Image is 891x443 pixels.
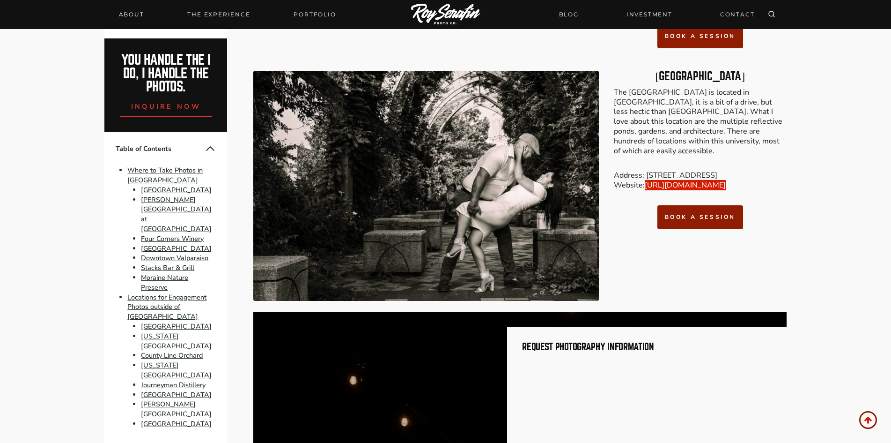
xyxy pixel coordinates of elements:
[127,293,206,322] a: Locations for Engagement Photos outside of [GEOGRAPHIC_DATA]
[141,419,212,428] a: [GEOGRAPHIC_DATA]
[115,53,217,94] h2: You handle the i do, I handle the photos.
[645,180,726,190] a: [URL][DOMAIN_NAME]
[113,8,342,21] nav: Primary Navigation
[859,411,877,429] a: Scroll to top
[116,144,205,154] span: Table of Contents
[131,102,201,111] span: inquire now
[714,6,760,23] a: CONTACT
[553,6,760,23] nav: Secondary Navigation
[113,8,150,21] a: About
[614,71,787,82] h3: [GEOGRAPHIC_DATA]
[141,234,204,243] a: Four Corners Winery
[657,205,743,229] a: book a session
[288,8,341,21] a: Portfolio
[665,32,736,40] span: book a session
[141,273,188,292] a: Moraine Nature Preserve
[141,322,212,331] a: [GEOGRAPHIC_DATA]
[657,24,743,48] a: book a session
[141,351,203,360] a: County Line Orchard
[614,171,787,190] p: Address: [STREET_ADDRESS] Website:
[127,165,203,185] a: Where to Take Photos in [GEOGRAPHIC_DATA]
[665,213,736,221] span: book a session
[765,8,778,21] button: View Search Form
[141,390,212,399] a: [GEOGRAPHIC_DATA]
[614,88,787,156] p: The [GEOGRAPHIC_DATA] is located in [GEOGRAPHIC_DATA], it is a bit of a drive, but less hectic th...
[522,342,757,352] h2: Request Photography Information
[411,4,480,26] img: Logo of Roy Serafin Photo Co., featuring stylized text in white on a light background, representi...
[253,71,599,301] img: Where to take Engagement Photos in Northwest Indiana 16
[141,263,194,272] a: Stacks Bar & Grill
[141,185,212,195] a: [GEOGRAPHIC_DATA]
[104,132,227,440] nav: Table of Contents
[141,195,212,233] a: [PERSON_NAME][GEOGRAPHIC_DATA] at [GEOGRAPHIC_DATA]
[553,6,584,23] a: BLOG
[621,6,678,23] a: INVESTMENT
[205,143,216,154] button: Collapse Table of Contents
[120,94,213,117] a: inquire now
[141,380,206,390] a: Journeyman Distillery
[141,360,212,380] a: [US_STATE][GEOGRAPHIC_DATA]
[182,8,256,21] a: THE EXPERIENCE
[141,244,212,253] a: [GEOGRAPHIC_DATA]
[141,331,212,351] a: [US_STATE][GEOGRAPHIC_DATA]
[141,254,208,263] a: Downtown Valparaiso
[141,400,212,419] a: [PERSON_NAME][GEOGRAPHIC_DATA]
